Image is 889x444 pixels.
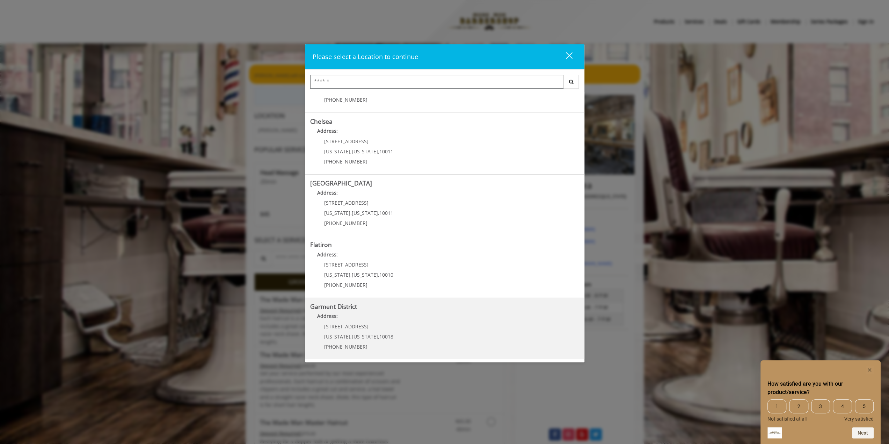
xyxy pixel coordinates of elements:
[317,251,338,258] b: Address:
[379,210,393,216] span: 10011
[324,271,350,278] span: [US_STATE]
[324,343,367,350] span: [PHONE_NUMBER]
[310,117,333,125] b: Chelsea
[324,333,350,340] span: [US_STATE]
[833,399,852,413] span: 4
[324,148,350,155] span: [US_STATE]
[811,399,830,413] span: 3
[310,302,357,311] b: Garment District
[324,96,367,103] span: [PHONE_NUMBER]
[767,366,874,438] div: How satisfied are you with our product/service? Select an option from 1 to 5, with 1 being Not sa...
[352,148,378,155] span: [US_STATE]
[567,79,575,84] i: Search button
[378,210,379,216] span: ,
[324,199,369,206] span: [STREET_ADDRESS]
[767,416,807,422] span: Not satisfied at all
[317,313,338,319] b: Address:
[855,399,874,413] span: 5
[350,210,352,216] span: ,
[313,52,418,61] span: Please select a Location to continue
[767,399,786,413] span: 1
[350,333,352,340] span: ,
[310,75,564,89] input: Search Center
[352,271,378,278] span: [US_STATE]
[310,179,372,187] b: [GEOGRAPHIC_DATA]
[324,220,367,226] span: [PHONE_NUMBER]
[324,282,367,288] span: [PHONE_NUMBER]
[553,50,577,64] button: close dialog
[789,399,808,413] span: 2
[767,399,874,422] div: How satisfied are you with our product/service? Select an option from 1 to 5, with 1 being Not sa...
[379,271,393,278] span: 10010
[350,148,352,155] span: ,
[317,189,338,196] b: Address:
[352,210,378,216] span: [US_STATE]
[324,323,369,330] span: [STREET_ADDRESS]
[324,138,369,145] span: [STREET_ADDRESS]
[558,52,572,62] div: close dialog
[379,333,393,340] span: 10018
[378,271,379,278] span: ,
[378,148,379,155] span: ,
[844,416,874,422] span: Very satisfied
[350,271,352,278] span: ,
[310,75,579,92] div: Center Select
[852,427,874,438] button: Next question
[767,380,874,396] h2: How satisfied are you with our product/service? Select an option from 1 to 5, with 1 being Not sa...
[865,366,874,374] button: Hide survey
[352,333,378,340] span: [US_STATE]
[324,261,369,268] span: [STREET_ADDRESS]
[324,210,350,216] span: [US_STATE]
[379,148,393,155] span: 10011
[317,128,338,134] b: Address:
[378,333,379,340] span: ,
[324,158,367,165] span: [PHONE_NUMBER]
[310,240,332,249] b: Flatiron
